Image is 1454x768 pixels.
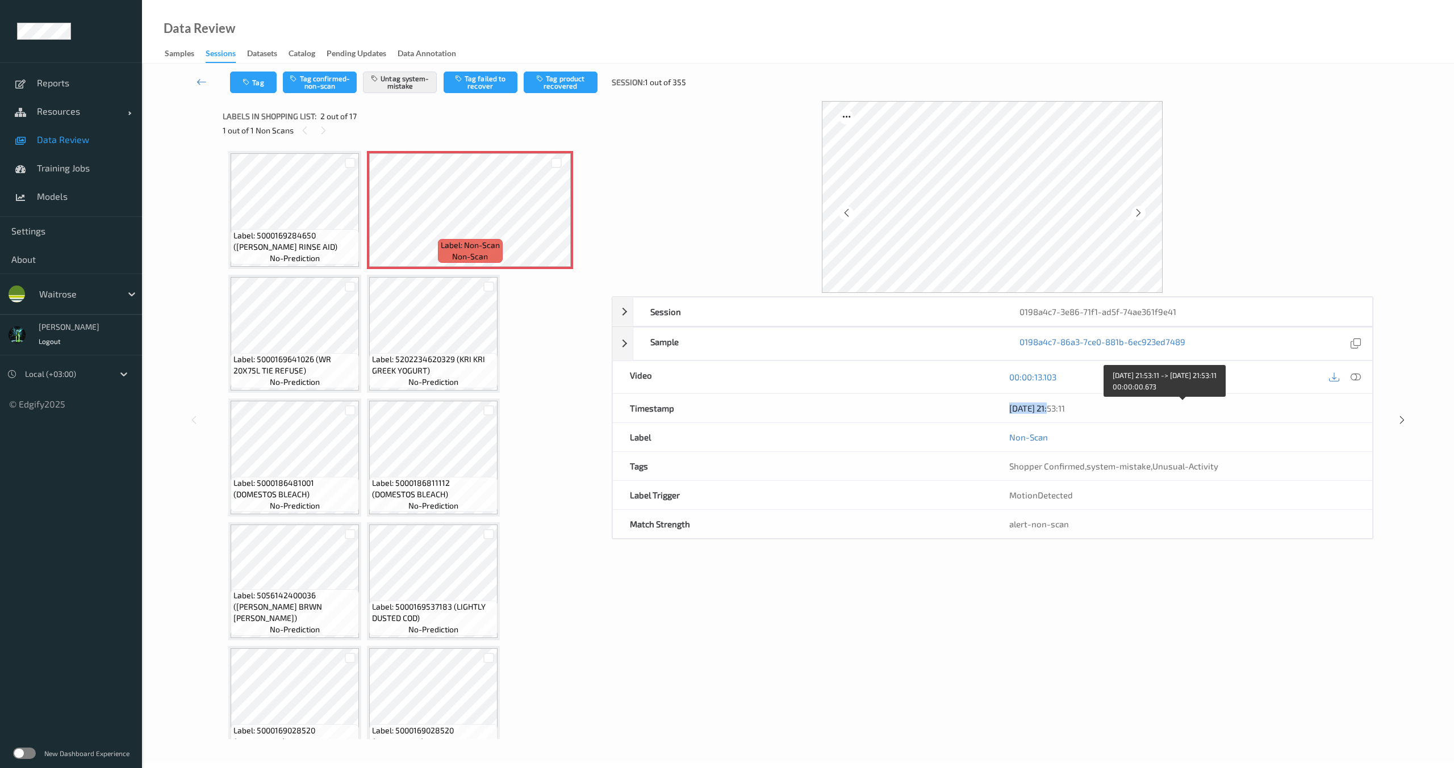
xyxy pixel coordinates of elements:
button: Tag [230,72,277,93]
div: Match Strength [613,510,992,538]
span: Label: 5000169641026 (WR 20X75L TIE REFUSE) [233,354,356,376]
div: MotionDetected [992,481,1372,509]
a: 00:00:13.103 [1009,371,1056,383]
div: Video [613,361,992,393]
span: Labels in shopping list: [223,111,316,122]
div: Sessions [206,48,236,63]
span: Label: 5056142400036 ([PERSON_NAME] BRWN [PERSON_NAME]) [233,590,356,624]
div: Pending Updates [327,48,386,62]
span: Label: 5000169284650 ([PERSON_NAME] RINSE AID) [233,230,356,253]
div: Session0198a4c7-3e86-71f1-ad5f-74ae361f9e41 [612,297,1373,326]
span: no-prediction [408,624,458,635]
a: 0198a4c7-86a3-7ce0-881b-6ec923ed7489 [1020,336,1185,351]
div: 0198a4c7-3e86-71f1-ad5f-74ae361f9e41 [1002,297,1372,326]
a: Non-Scan [1009,431,1048,443]
button: Tag confirmed-non-scan [283,72,357,93]
div: [DATE] 21:53:11 [1009,402,1355,414]
div: 1 out of 1 Non Scans [223,123,603,137]
span: Label: Non-Scan [441,240,500,251]
span: Label: 5000169028520 (TANGERINES) [233,725,356,748]
span: no-prediction [408,376,458,388]
div: Data Annotation [398,48,456,62]
span: system-mistake [1087,461,1151,471]
span: Label: 5000169537183 (LIGHTLY DUSTED COD) [372,601,495,624]
span: 1 out of 355 [645,77,686,88]
button: Tag product recovered [524,72,598,93]
span: Label: 5000186481001 (DOMESTOS BLEACH) [233,477,356,500]
a: Sessions [206,46,247,63]
div: Catalog [289,48,315,62]
span: no-prediction [270,500,320,511]
span: , , [1009,461,1218,471]
div: Sample [633,328,1003,360]
div: Label [613,423,992,451]
div: Tags [613,452,992,480]
button: Tag failed to recover [444,72,517,93]
span: Label: 5202234620329 (KRI KRI GREEK YOGURT) [372,354,495,376]
div: Label Trigger [613,481,992,509]
a: Samples [165,46,206,62]
div: Sample0198a4c7-86a3-7ce0-881b-6ec923ed7489 [612,327,1373,360]
span: non-scan [452,251,488,262]
a: Pending Updates [327,46,398,62]
span: Session: [612,77,645,88]
span: Shopper Confirmed [1009,461,1085,471]
span: no-prediction [408,500,458,511]
div: Timestamp [613,394,992,422]
a: Catalog [289,46,327,62]
span: no-prediction [270,253,320,264]
span: 2 out of 17 [320,111,357,122]
span: no-prediction [270,376,320,388]
div: Datasets [247,48,277,62]
div: Session [633,297,1003,326]
span: Label: 5000186811112 (DOMESTOS BLEACH) [372,477,495,500]
a: Data Annotation [398,46,467,62]
div: Data Review [164,23,235,34]
span: no-prediction [270,624,320,635]
button: Untag system-mistake [363,72,437,93]
div: Samples [165,48,194,62]
div: alert-non-scan [1009,518,1355,530]
a: Datasets [247,46,289,62]
span: Unusual-Activity [1152,461,1218,471]
span: Label: 5000169028520 (TANGERINES) [372,725,495,748]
